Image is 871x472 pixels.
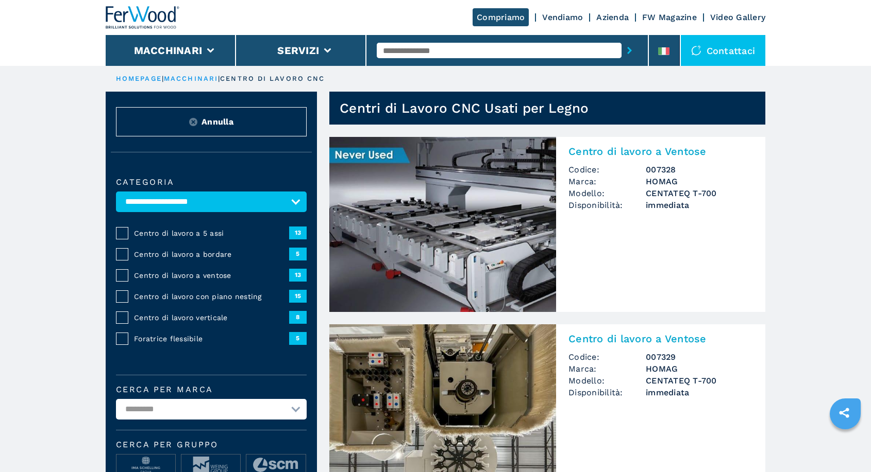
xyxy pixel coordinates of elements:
[646,351,753,363] h3: 007329
[116,178,307,186] label: Categoria
[116,107,307,136] button: ResetAnnulla
[568,387,646,398] span: Disponibilità:
[134,228,289,238] span: Centro di lavoro a 5 assi
[162,75,164,82] span: |
[289,290,307,302] span: 15
[289,226,307,239] span: 13
[568,187,646,199] span: Modello:
[831,400,857,426] a: sharethis
[568,363,646,375] span: Marca:
[340,100,589,116] h1: Centri di Lavoro CNC Usati per Legno
[568,164,646,176] span: Codice:
[134,312,289,323] span: Centro di lavoro verticale
[106,6,180,29] img: Ferwood
[134,291,289,302] span: Centro di lavoro con piano nesting
[646,375,753,387] h3: CENTATEQ T-700
[622,39,638,62] button: submit-button
[568,333,753,345] h2: Centro di lavoro a Ventose
[827,426,863,464] iframe: Chat
[277,44,319,57] button: Servizi
[646,363,753,375] h3: HOMAG
[289,311,307,323] span: 8
[710,12,765,22] a: Video Gallery
[220,74,325,83] p: centro di lavoro cnc
[646,176,753,187] h3: HOMAG
[646,164,753,176] h3: 007328
[681,35,766,66] div: Contattaci
[646,187,753,199] h3: CENTATEQ T-700
[116,441,307,449] span: Cerca per Gruppo
[473,8,529,26] a: Compriamo
[116,386,307,394] label: Cerca per marca
[646,387,753,398] span: immediata
[568,176,646,187] span: Marca:
[289,269,307,281] span: 13
[329,137,765,312] a: Centro di lavoro a Ventose HOMAG CENTATEQ T-700Centro di lavoro a VentoseCodice:007328Marca:HOMAG...
[289,332,307,344] span: 5
[542,12,583,22] a: Vendiamo
[568,351,646,363] span: Codice:
[646,199,753,211] span: immediata
[134,249,289,259] span: Centro di lavoro a bordare
[329,137,556,312] img: Centro di lavoro a Ventose HOMAG CENTATEQ T-700
[116,75,162,82] a: HOMEPAGE
[164,75,218,82] a: macchinari
[134,44,203,57] button: Macchinari
[568,145,753,158] h2: Centro di lavoro a Ventose
[134,270,289,281] span: Centro di lavoro a ventose
[289,248,307,260] span: 5
[568,199,646,211] span: Disponibilità:
[691,45,701,56] img: Contattaci
[642,12,697,22] a: FW Magazine
[568,375,646,387] span: Modello:
[218,75,220,82] span: |
[596,12,629,22] a: Azienda
[134,334,289,344] span: Foratrice flessibile
[202,116,233,128] span: Annulla
[189,118,197,126] img: Reset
